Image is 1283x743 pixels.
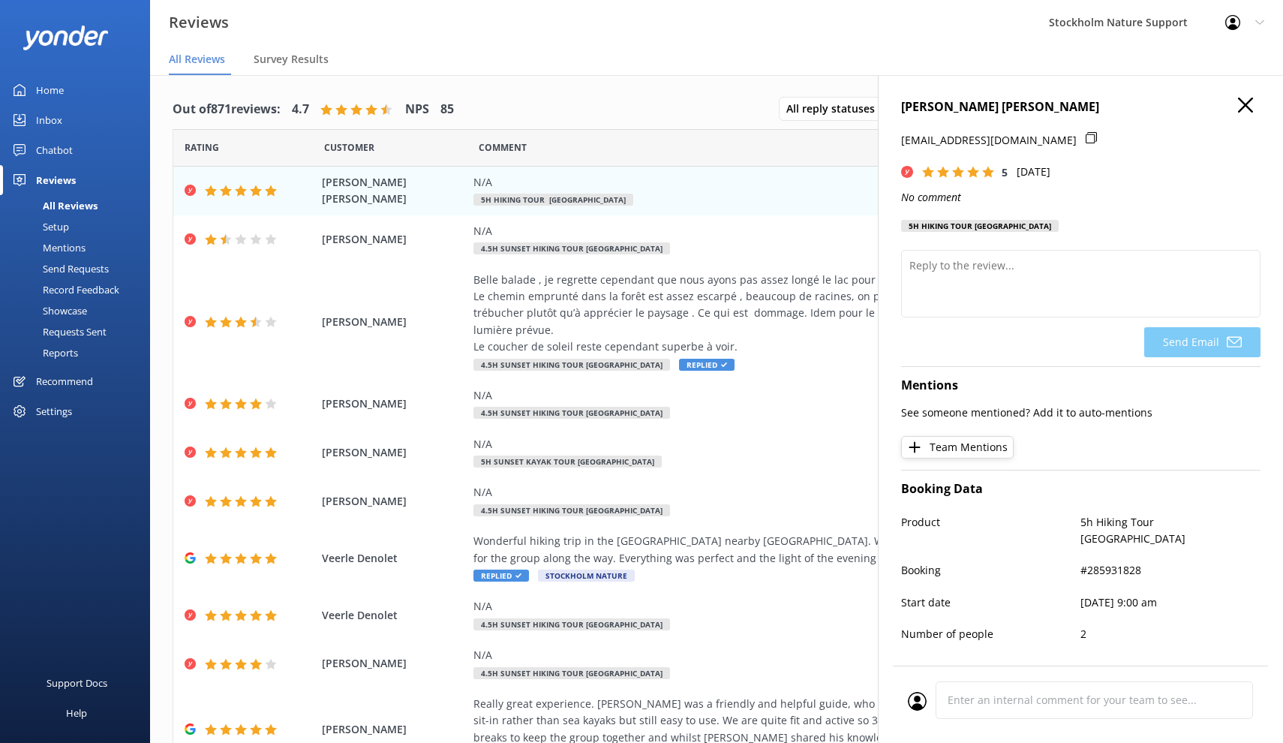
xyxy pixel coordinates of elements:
[66,698,87,728] div: Help
[36,366,93,396] div: Recommend
[23,26,109,50] img: yonder-white-logo.png
[473,667,670,679] span: 4.5h Sunset Hiking Tour [GEOGRAPHIC_DATA]
[169,11,229,35] h3: Reviews
[901,562,1081,579] p: Booking
[473,407,670,419] span: 4.5h Sunset Hiking Tour [GEOGRAPHIC_DATA]
[473,242,670,254] span: 4.5h Sunset Hiking Tour [GEOGRAPHIC_DATA]
[538,570,635,582] span: Stockholm Nature
[292,100,309,119] h4: 4.7
[1017,164,1050,180] p: [DATE]
[9,195,150,216] a: All Reviews
[1081,562,1261,579] p: #285931828
[473,456,662,468] span: 5h Sunset Kayak Tour [GEOGRAPHIC_DATA]
[9,279,119,300] div: Record Feedback
[324,140,374,155] span: Date
[9,216,69,237] div: Setup
[473,533,1156,567] div: Wonderful hiking trip in the [GEOGRAPHIC_DATA] nearby [GEOGRAPHIC_DATA]. Well organised and frien...
[169,52,225,67] span: All Reviews
[901,190,961,204] i: No comment
[405,100,429,119] h4: NPS
[440,100,454,119] h4: 85
[473,484,1156,501] div: N/A
[36,165,76,195] div: Reviews
[908,692,927,711] img: user_profile.svg
[322,607,467,624] span: Veerle Denolet
[9,321,150,342] a: Requests Sent
[473,223,1156,239] div: N/A
[786,101,884,117] span: All reply statuses
[322,655,467,672] span: [PERSON_NAME]
[9,300,87,321] div: Showcase
[479,140,527,155] span: Question
[9,342,78,363] div: Reports
[901,514,1081,548] p: Product
[322,444,467,461] span: [PERSON_NAME]
[9,300,150,321] a: Showcase
[1002,165,1008,179] span: 5
[9,342,150,363] a: Reports
[473,359,670,371] span: 4.5h Sunset Hiking Tour [GEOGRAPHIC_DATA]
[322,396,467,412] span: [PERSON_NAME]
[322,174,467,208] span: [PERSON_NAME] [PERSON_NAME]
[473,272,1156,356] div: Belle balade , je regrette cependant que nous ayons pas assez longé le lac pour profiter de la vu...
[9,237,150,258] a: Mentions
[9,258,150,279] a: Send Requests
[473,387,1156,404] div: N/A
[679,359,735,371] span: Replied
[901,594,1081,611] p: Start date
[185,140,219,155] span: Date
[173,100,281,119] h4: Out of 871 reviews:
[36,105,62,135] div: Inbox
[9,216,150,237] a: Setup
[473,598,1156,615] div: N/A
[1081,514,1261,548] p: 5h Hiking Tour [GEOGRAPHIC_DATA]
[9,321,107,342] div: Requests Sent
[901,480,1260,499] h4: Booking Data
[47,668,107,698] div: Support Docs
[36,75,64,105] div: Home
[322,550,467,567] span: Veerle Denolet
[1238,98,1253,114] button: Close
[901,98,1260,117] h4: [PERSON_NAME] [PERSON_NAME]
[9,237,86,258] div: Mentions
[473,570,529,582] span: Replied
[901,376,1260,396] h4: Mentions
[901,220,1059,232] div: 5h Hiking Tour [GEOGRAPHIC_DATA]
[473,504,670,516] span: 4.5h Sunset Hiking Tour [GEOGRAPHIC_DATA]
[473,436,1156,453] div: N/A
[473,174,1156,191] div: N/A
[473,647,1156,663] div: N/A
[36,396,72,426] div: Settings
[901,436,1014,459] button: Team Mentions
[901,626,1081,642] p: Number of people
[322,231,467,248] span: [PERSON_NAME]
[254,52,329,67] span: Survey Results
[322,721,467,738] span: [PERSON_NAME]
[473,194,633,206] span: 5h Hiking Tour [GEOGRAPHIC_DATA]
[322,314,467,330] span: [PERSON_NAME]
[901,405,1260,421] p: See someone mentioned? Add it to auto-mentions
[9,258,109,279] div: Send Requests
[1081,626,1261,642] p: 2
[9,279,150,300] a: Record Feedback
[901,132,1077,149] p: [EMAIL_ADDRESS][DOMAIN_NAME]
[473,618,670,630] span: 4.5h Sunset Hiking Tour [GEOGRAPHIC_DATA]
[9,195,98,216] div: All Reviews
[1081,594,1261,611] p: [DATE] 9:00 am
[36,135,73,165] div: Chatbot
[322,493,467,510] span: [PERSON_NAME]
